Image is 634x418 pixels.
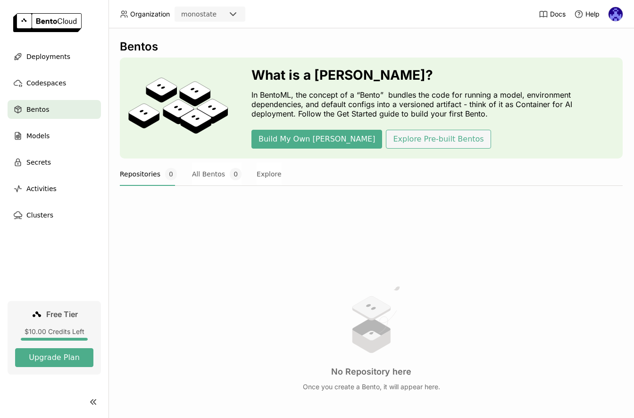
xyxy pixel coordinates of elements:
div: Help [574,9,600,19]
span: Bentos [26,104,49,115]
img: cover onboarding [127,77,229,139]
span: Models [26,130,50,142]
a: Free Tier$10.00 Credits LeftUpgrade Plan [8,301,101,375]
span: 0 [165,168,177,180]
span: Help [585,10,600,18]
button: Repositories [120,162,177,186]
h3: What is a [PERSON_NAME]? [251,67,615,83]
a: Activities [8,179,101,198]
a: Models [8,126,101,145]
span: Docs [550,10,566,18]
span: Secrets [26,157,51,168]
p: Once you create a Bento, it will appear here. [303,383,440,391]
span: Free Tier [46,309,78,319]
a: Docs [539,9,566,19]
span: Clusters [26,209,53,221]
button: Explore Pre-built Bentos [386,130,491,149]
span: Organization [130,10,170,18]
a: Clusters [8,206,101,225]
div: $10.00 Credits Left [15,327,93,336]
span: Activities [26,183,57,194]
h3: No Repository here [331,367,411,377]
span: 0 [230,168,242,180]
button: All Bentos [192,162,242,186]
img: no results [336,284,407,355]
a: Secrets [8,153,101,172]
button: Explore [257,162,282,186]
div: Bentos [120,40,623,54]
a: Bentos [8,100,101,119]
button: Build My Own [PERSON_NAME] [251,130,382,149]
button: Upgrade Plan [15,348,93,367]
p: In BentoML, the concept of a “Bento” bundles the code for running a model, environment dependenci... [251,90,615,118]
img: Andrew correa [609,7,623,21]
a: Codespaces [8,74,101,92]
div: monostate [181,9,217,19]
a: Deployments [8,47,101,66]
span: Deployments [26,51,70,62]
img: logo [13,13,82,32]
span: Codespaces [26,77,66,89]
input: Selected monostate. [217,10,218,19]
